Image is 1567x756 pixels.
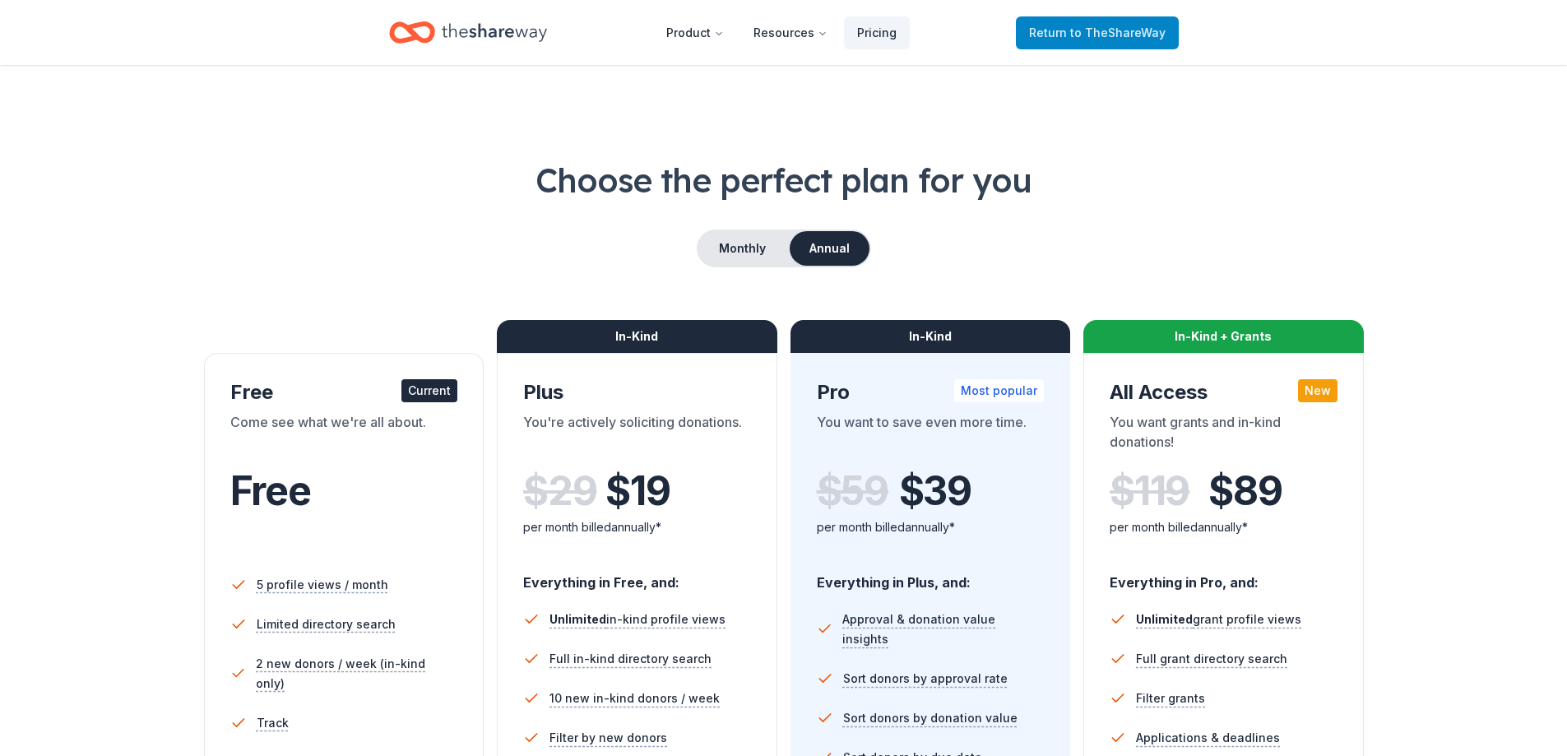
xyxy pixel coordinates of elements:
a: Returnto TheShareWay [1016,16,1179,49]
span: Unlimited [549,612,606,626]
span: Sort donors by approval rate [843,669,1008,689]
span: Filter grants [1136,689,1205,708]
span: Free [230,466,311,515]
div: per month billed annually* [817,517,1045,537]
span: $ 89 [1208,468,1282,514]
span: 2 new donors / week (in-kind only) [256,654,457,693]
span: Full grant directory search [1136,649,1287,669]
span: Full in-kind directory search [549,649,712,669]
span: Track [257,713,289,733]
div: New [1298,379,1338,402]
span: 5 profile views / month [257,575,388,595]
div: Free [230,379,458,406]
span: Return [1029,23,1166,43]
span: Applications & deadlines [1136,728,1280,748]
div: In-Kind [497,320,777,353]
button: Product [653,16,737,49]
div: Everything in Plus, and: [817,559,1045,593]
div: You want grants and in-kind donations! [1110,412,1338,458]
span: grant profile views [1136,612,1301,626]
span: Limited directory search [257,615,396,634]
div: per month billed annually* [1110,517,1338,537]
div: In-Kind [790,320,1071,353]
button: Annual [790,231,869,266]
div: Everything in Free, and: [523,559,751,593]
div: per month billed annually* [523,517,751,537]
span: to TheShareWay [1070,26,1166,39]
nav: Main [653,13,910,52]
div: Pro [817,379,1045,406]
span: in-kind profile views [549,612,726,626]
div: In-Kind + Grants [1083,320,1364,353]
span: $ 19 [605,468,670,514]
a: Pricing [844,16,910,49]
span: $ 39 [899,468,971,514]
div: Most popular [954,379,1044,402]
span: Approval & donation value insights [842,610,1044,649]
h1: Choose the perfect plan for you [66,157,1501,203]
div: You want to save even more time. [817,412,1045,458]
span: Unlimited [1136,612,1193,626]
span: Sort donors by donation value [843,708,1018,728]
span: 10 new in-kind donors / week [549,689,720,708]
a: Home [389,13,547,52]
div: All Access [1110,379,1338,406]
button: Resources [740,16,841,49]
span: Filter by new donors [549,728,667,748]
button: Monthly [698,231,786,266]
div: Come see what we're all about. [230,412,458,458]
div: Everything in Pro, and: [1110,559,1338,593]
div: You're actively soliciting donations. [523,412,751,458]
div: Plus [523,379,751,406]
div: Current [401,379,457,402]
